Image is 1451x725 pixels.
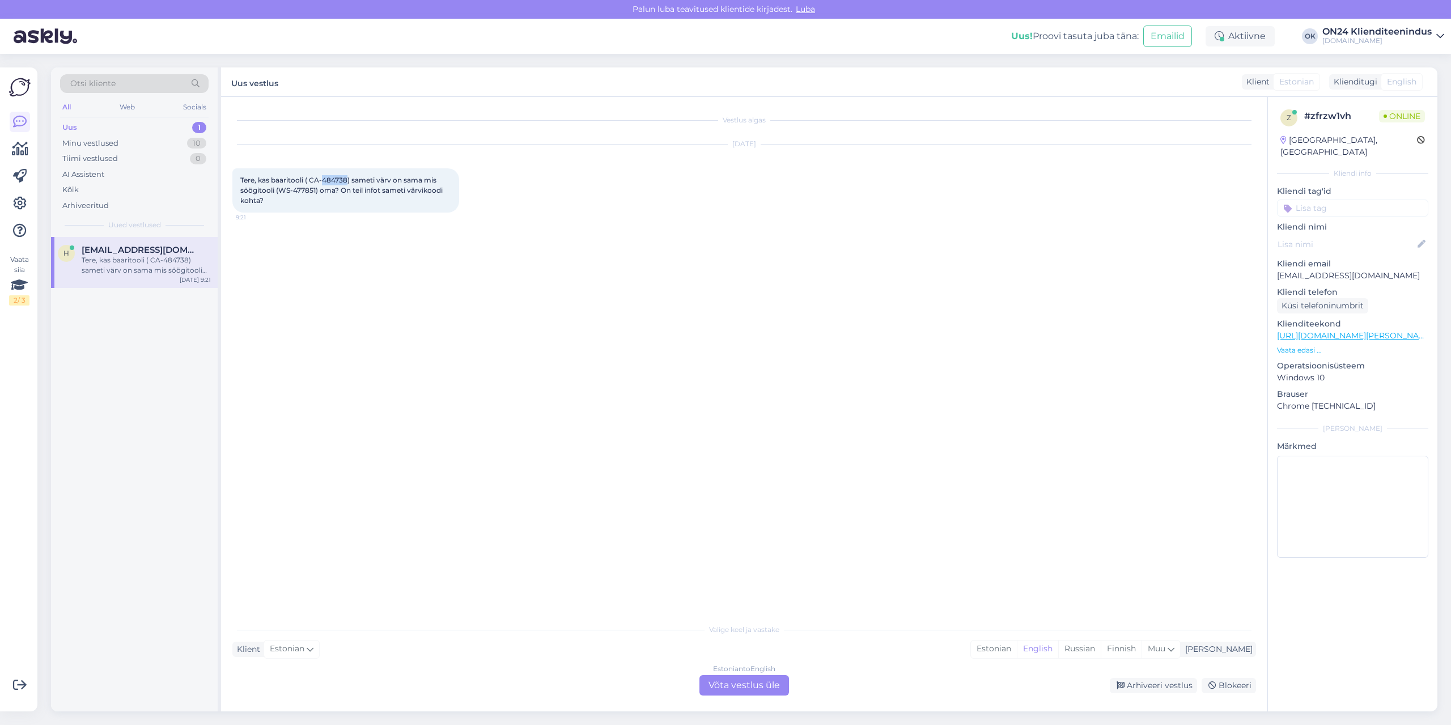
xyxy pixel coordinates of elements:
div: [DOMAIN_NAME] [1322,36,1432,45]
span: Luba [792,4,818,14]
p: Klienditeekond [1277,318,1428,330]
button: Emailid [1143,26,1192,47]
p: Kliendi telefon [1277,286,1428,298]
div: Kliendi info [1277,168,1428,179]
div: Klient [1242,76,1270,88]
span: Muu [1148,643,1165,654]
div: Finnish [1101,641,1142,658]
p: Kliendi nimi [1277,221,1428,233]
span: Estonian [1279,76,1314,88]
span: hannamarievabaoja@hotmail.com [82,245,200,255]
div: Russian [1058,641,1101,658]
p: [EMAIL_ADDRESS][DOMAIN_NAME] [1277,270,1428,282]
p: Brauser [1277,388,1428,400]
a: [URL][DOMAIN_NAME][PERSON_NAME] [1277,330,1433,341]
div: 1 [192,122,206,133]
div: Uus [62,122,77,133]
span: z [1287,113,1291,122]
div: Võta vestlus üle [699,675,789,696]
div: Minu vestlused [62,138,118,149]
div: Kõik [62,184,79,196]
div: Valige keel ja vastake [232,625,1256,635]
div: 2 / 3 [9,295,29,306]
span: 9:21 [236,213,278,222]
span: Estonian [270,643,304,655]
div: Web [117,100,137,115]
p: Windows 10 [1277,372,1428,384]
div: Küsi telefoninumbrit [1277,298,1368,313]
a: ON24 Klienditeenindus[DOMAIN_NAME] [1322,27,1444,45]
span: h [63,249,69,257]
label: Uus vestlus [231,74,278,90]
span: Online [1379,110,1425,122]
div: [DATE] [232,139,1256,149]
p: Kliendi email [1277,258,1428,270]
p: Märkmed [1277,440,1428,452]
div: # zfrzw1vh [1304,109,1379,123]
div: English [1017,641,1058,658]
span: English [1387,76,1416,88]
span: Uued vestlused [108,220,161,230]
div: [PERSON_NAME] [1181,643,1253,655]
div: Aktiivne [1206,26,1275,46]
div: Socials [181,100,209,115]
div: Vestlus algas [232,115,1256,125]
input: Lisa tag [1277,200,1428,217]
p: Vaata edasi ... [1277,345,1428,355]
div: OK [1302,28,1318,44]
img: Askly Logo [9,77,31,98]
p: Kliendi tag'id [1277,185,1428,197]
div: Tiimi vestlused [62,153,118,164]
div: 0 [190,153,206,164]
div: Tere, kas baaritooli ( CA-484738) sameti värv on sama mis söögitooli (WS-477851) oma? On teil inf... [82,255,211,275]
div: [DATE] 9:21 [180,275,211,284]
div: 10 [187,138,206,149]
input: Lisa nimi [1278,238,1415,251]
div: Estonian [971,641,1017,658]
div: Blokeeri [1202,678,1256,693]
div: [GEOGRAPHIC_DATA], [GEOGRAPHIC_DATA] [1280,134,1417,158]
div: Arhiveeri vestlus [1110,678,1197,693]
span: Tere, kas baaritooli ( CA-484738) sameti värv on sama mis söögitooli (WS-477851) oma? On teil inf... [240,176,444,205]
div: Vaata siia [9,255,29,306]
div: All [60,100,73,115]
span: Otsi kliente [70,78,116,90]
div: Arhiveeritud [62,200,109,211]
div: Estonian to English [713,664,775,674]
div: Klient [232,643,260,655]
div: AI Assistent [62,169,104,180]
div: Klienditugi [1329,76,1377,88]
div: Proovi tasuta juba täna: [1011,29,1139,43]
b: Uus! [1011,31,1033,41]
p: Chrome [TECHNICAL_ID] [1277,400,1428,412]
p: Operatsioonisüsteem [1277,360,1428,372]
div: ON24 Klienditeenindus [1322,27,1432,36]
div: [PERSON_NAME] [1277,423,1428,434]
